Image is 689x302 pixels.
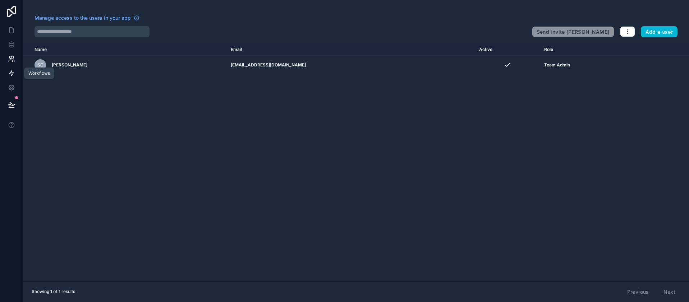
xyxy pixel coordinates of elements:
[641,26,678,38] button: Add a user
[23,43,689,281] div: scrollable content
[35,14,131,22] span: Manage access to the users in your app
[540,43,642,56] th: Role
[23,43,226,56] th: Name
[37,62,43,68] span: SC
[52,62,87,68] span: [PERSON_NAME]
[226,56,475,74] td: [EMAIL_ADDRESS][DOMAIN_NAME]
[226,43,475,56] th: Email
[28,70,50,76] div: Workflows
[32,289,75,294] span: Showing 1 of 1 results
[35,14,139,22] a: Manage access to the users in your app
[475,43,540,56] th: Active
[544,62,570,68] span: Team Admin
